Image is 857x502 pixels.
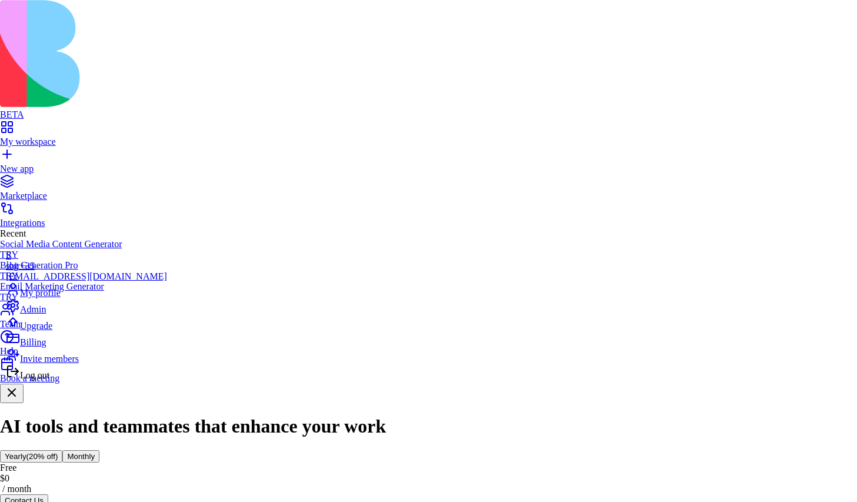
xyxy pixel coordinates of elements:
[20,288,61,298] span: My profile
[87,5,151,25] h1: Messages
[206,5,228,26] div: Close
[6,250,167,282] a: Sshir+35[EMAIL_ADDRESS][DOMAIN_NAME]
[6,250,11,260] span: S
[20,354,79,364] span: Invite members
[6,271,167,282] div: [EMAIL_ADDRESS][DOMAIN_NAME]
[6,282,167,298] a: My profile
[6,261,167,271] div: shir+35
[6,298,167,315] a: Admin
[27,245,209,257] span: Messages from the team will be shown here
[6,315,167,331] a: Upgrade
[6,331,167,348] a: Billing
[20,304,46,314] span: Admin
[20,370,49,380] span: Log out
[78,220,157,234] h2: No messages
[20,337,46,347] span: Billing
[54,379,181,403] button: Send us a message
[20,321,52,331] span: Upgrade
[6,348,167,364] a: Invite members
